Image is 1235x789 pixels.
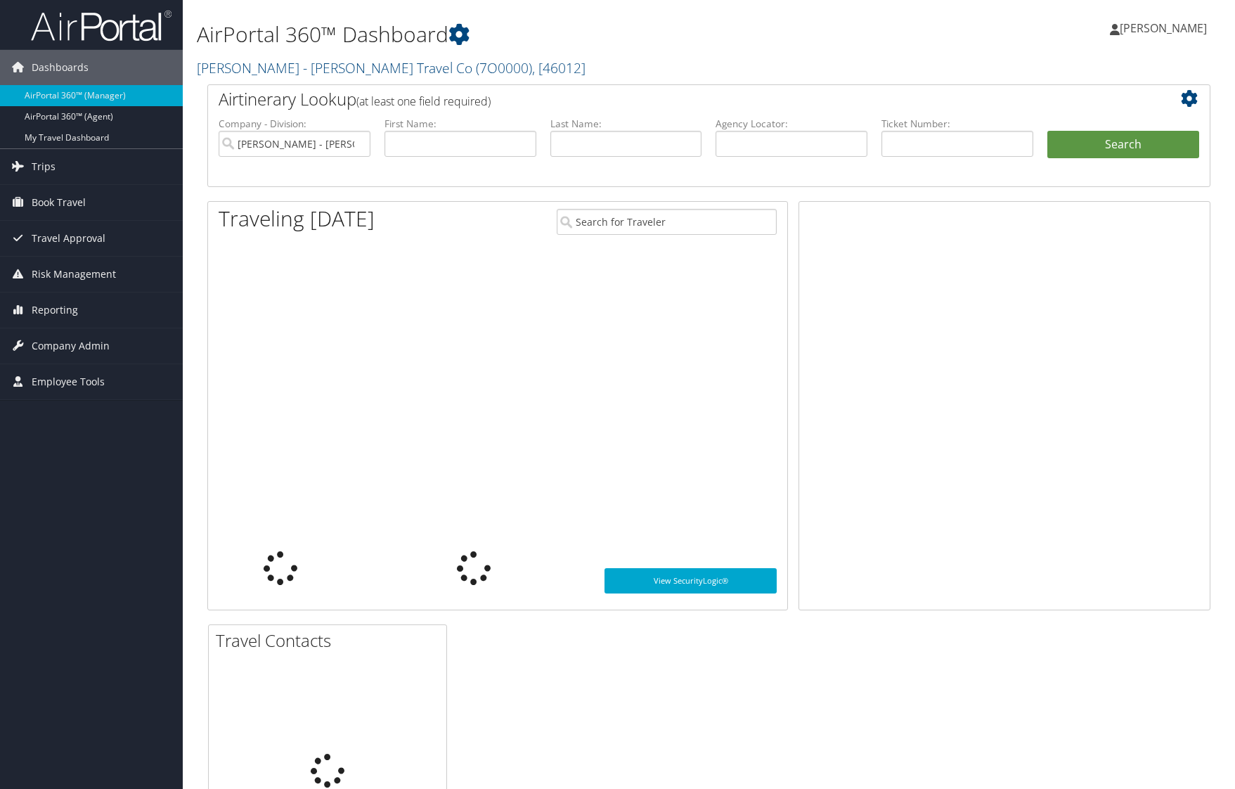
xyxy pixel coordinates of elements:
span: Travel Approval [32,221,105,256]
span: Trips [32,149,56,184]
label: Agency Locator: [716,117,867,131]
span: Company Admin [32,328,110,364]
img: airportal-logo.png [31,9,172,42]
label: Ticket Number: [881,117,1033,131]
span: Book Travel [32,185,86,220]
h1: AirPortal 360™ Dashboard [197,20,879,49]
button: Search [1047,131,1199,159]
span: Employee Tools [32,364,105,399]
span: Dashboards [32,50,89,85]
a: [PERSON_NAME] [1110,7,1221,49]
span: ( 7O0000 ) [476,58,532,77]
h2: Travel Contacts [216,629,446,653]
span: Risk Management [32,257,116,292]
h2: Airtinerary Lookup [219,87,1116,111]
span: [PERSON_NAME] [1120,20,1207,36]
label: Company - Division: [219,117,370,131]
label: First Name: [384,117,536,131]
span: , [ 46012 ] [532,58,586,77]
span: Reporting [32,293,78,328]
span: (at least one field required) [356,94,491,109]
label: Last Name: [550,117,702,131]
a: [PERSON_NAME] - [PERSON_NAME] Travel Co [197,58,586,77]
h1: Traveling [DATE] [219,204,375,233]
a: View SecurityLogic® [604,568,777,594]
input: Search for Traveler [557,209,777,235]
